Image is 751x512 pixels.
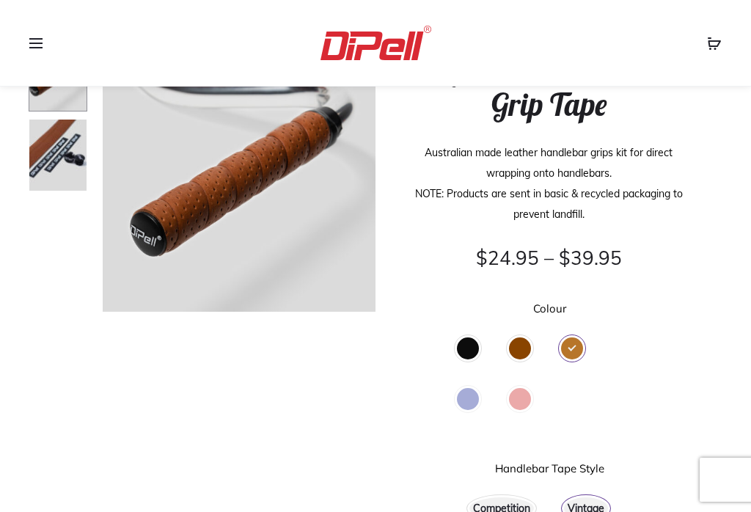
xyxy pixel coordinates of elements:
[559,246,622,270] bdi: 39.95
[410,142,687,224] p: Australian made leather handlebar grips kit for direct wrapping onto handlebars. NOTE: Products a...
[29,119,87,192] img: Dipell-bike-leather-upackaged-TanHeavy-102-Paul-Osta-80x100.jpg
[533,303,566,314] label: Colour
[559,246,571,270] span: $
[410,50,687,124] h1: Leather Handlebar Grip Tape
[544,246,554,270] span: –
[476,246,488,270] span: $
[476,246,539,270] bdi: 24.95
[495,463,604,474] label: Handlebar Tape Style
